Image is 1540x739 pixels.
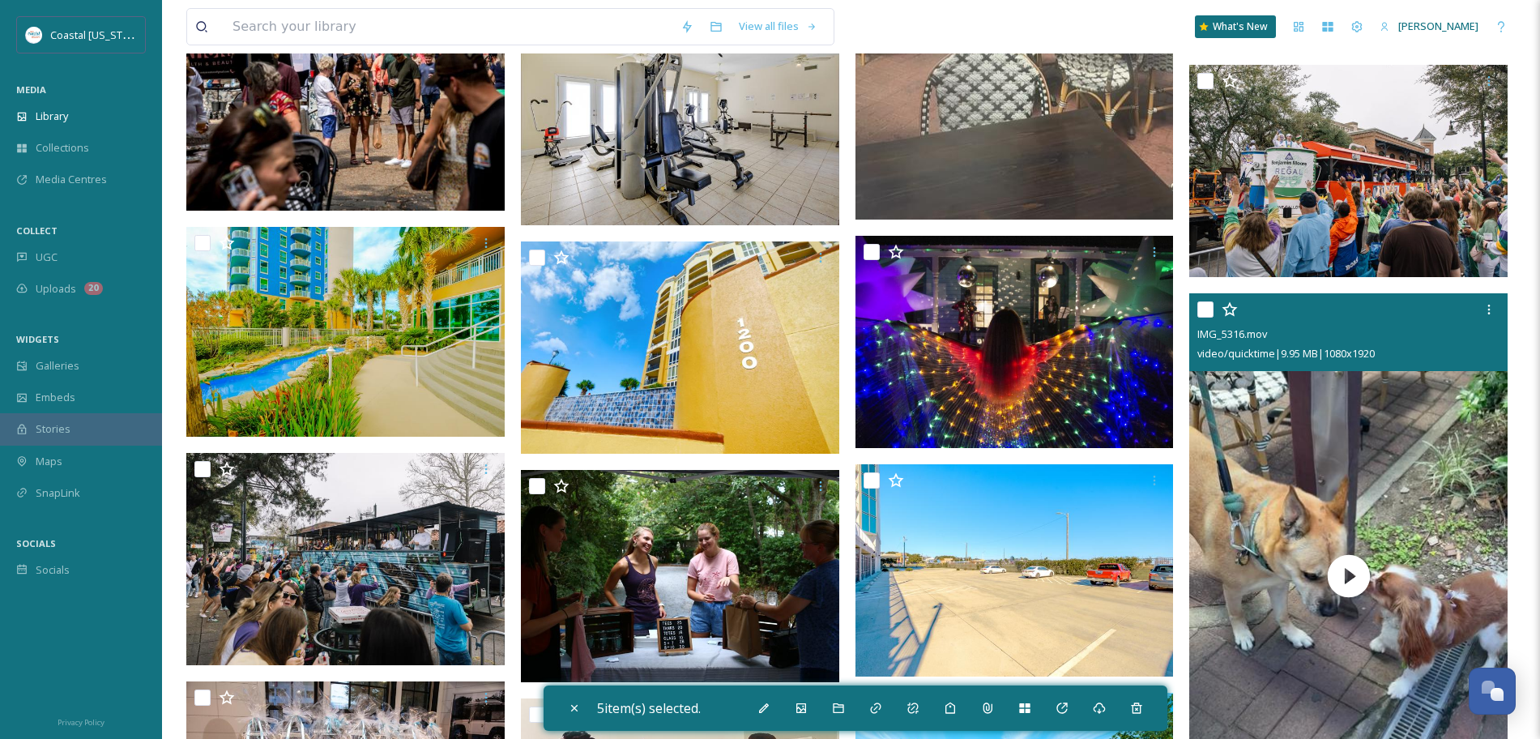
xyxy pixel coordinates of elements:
[16,333,59,345] span: WIDGETS
[1189,64,1508,276] img: 0J8A4608.jpg
[16,83,46,96] span: MEDIA
[36,281,76,297] span: Uploads
[1197,327,1267,341] span: IMG_5316.mov
[16,537,56,549] span: SOCIALS
[1469,668,1516,715] button: Open Chat
[731,11,825,42] a: View all files
[521,13,839,225] img: oakshores-ext&amenities-final-11.1.jpg
[16,224,58,237] span: COLLECT
[36,358,79,374] span: Galleries
[36,109,68,124] span: Library
[597,699,701,717] span: 5 item(s) selected.
[26,27,42,43] img: download%20%281%29.jpeg
[1197,346,1375,361] span: video/quicktime | 9.95 MB | 1080 x 1920
[84,282,103,295] div: 20
[36,485,80,501] span: SnapLink
[58,717,105,728] span: Privacy Policy
[855,236,1174,448] img: IMG_9483.jpg
[1398,19,1478,33] span: [PERSON_NAME]
[521,241,839,454] img: 26.jpg
[50,27,143,42] span: Coastal [US_STATE]
[855,464,1174,677] img: 42.jpg
[186,227,505,437] img: 12.jpg
[1195,15,1276,38] a: What's New
[58,711,105,731] a: Privacy Policy
[36,140,89,156] span: Collections
[224,9,672,45] input: Search your library
[36,562,70,578] span: Socials
[36,390,75,405] span: Embeds
[36,454,62,469] span: Maps
[36,172,107,187] span: Media Centres
[186,453,505,665] img: 0J8A5135.jpg
[521,470,839,682] img: CoastalCityGoods_OceanSprings_2019.JPG
[36,421,70,437] span: Stories
[36,250,58,265] span: UGC
[1371,11,1487,42] a: [PERSON_NAME]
